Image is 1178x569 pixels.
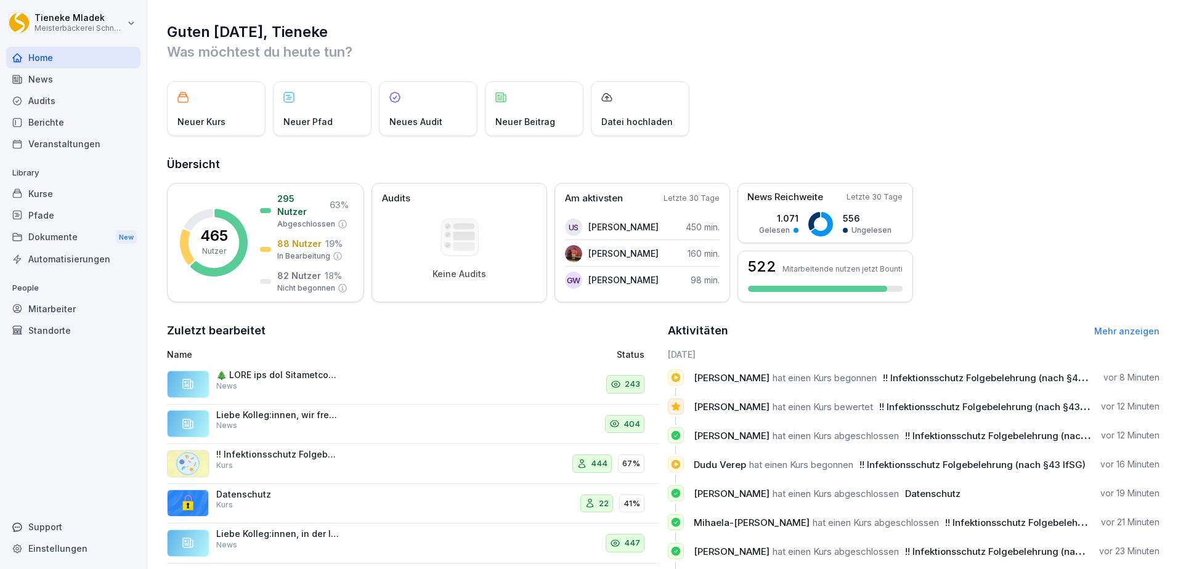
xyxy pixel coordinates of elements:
p: 243 [625,378,640,390]
p: 556 [843,212,892,225]
p: vor 16 Minuten [1100,458,1160,470]
div: Automatisierungen [6,248,140,270]
a: Einstellungen [6,538,140,559]
p: 447 [624,537,640,549]
h1: Guten [DATE], Tieneke [167,22,1160,42]
a: Audits [6,90,140,111]
p: 82 Nutzer [277,269,321,282]
p: Gelesen [759,225,790,236]
p: 41% [624,498,640,510]
p: Mitarbeitende nutzen jetzt Bounti [782,264,903,273]
p: Neues Audit [389,115,442,128]
h2: Zuletzt bearbeitet [167,322,659,339]
a: Berichte [6,111,140,133]
span: hat einen Kurs abgeschlossen [773,546,899,557]
span: hat einen Kurs abgeschlossen [813,517,939,528]
span: !! Infektionsschutz Folgebelehrung (nach §43 IfSG) [879,401,1105,413]
a: Liebe Kolleg:innen, wir freuen uns riesig: Unsere Produkte haben vom Deutschen Brotinstitut insge... [167,405,659,445]
p: Liebe Kolleg:innen, wir freuen uns riesig: Unsere Produkte haben vom Deutschen Brotinstitut insge... [216,410,339,421]
p: News Reichweite [747,190,823,204]
p: [PERSON_NAME] [588,220,659,233]
p: Neuer Pfad [283,115,333,128]
p: Am aktivsten [565,192,623,206]
div: US [565,219,582,236]
p: vor 12 Minuten [1101,429,1160,442]
p: Letzte 30 Tage [664,193,720,204]
span: !! Infektionsschutz Folgebelehrung (nach §43 IfSG) [883,372,1109,384]
p: 404 [624,418,640,430]
div: Support [6,516,140,538]
span: hat einen Kurs abgeschlossen [773,488,899,499]
a: Kurse [6,183,140,204]
span: !! Infektionsschutz Folgebelehrung (nach §43 IfSG) [859,459,1086,470]
p: 465 [200,228,228,243]
p: [PERSON_NAME] [588,247,659,260]
img: jtrrztwhurl1lt2nit6ma5t3.png [167,450,209,477]
p: vor 8 Minuten [1103,371,1160,384]
p: vor 19 Minuten [1100,487,1160,499]
a: News [6,68,140,90]
a: 🎄 LORE ips dol Sitametconsecte! 🎄 Adi Elitse doeiu tem inc Utl – etd mag aliquaen: Admin veni qui... [167,365,659,405]
a: DokumenteNew [6,226,140,249]
p: 444 [591,458,607,470]
h3: 522 [748,259,776,274]
p: 67% [622,458,640,470]
p: 63 % [330,198,349,211]
span: [PERSON_NAME] [694,401,770,413]
span: [PERSON_NAME] [694,430,770,442]
span: [PERSON_NAME] [694,488,770,499]
span: !! Infektionsschutz Folgebelehrung (nach §43 IfSG) [945,517,1171,528]
p: Liebe Kolleg:innen, in der letzten Woche war das Wetter nicht ganz auf unserer Seite 🌦️, aber jet... [216,528,339,539]
div: GW [565,272,582,289]
p: vor 21 Minuten [1101,516,1160,528]
p: Tieneke Mladek [35,13,124,23]
a: DatenschutzKurs2241% [167,484,659,524]
p: Library [6,163,140,183]
a: Pfade [6,204,140,226]
span: !! Infektionsschutz Folgebelehrung (nach §43 IfSG) [905,546,1131,557]
p: 22 [599,498,609,510]
p: Meisterbäckerei Schneckenburger [35,24,124,33]
p: Datei hochladen [601,115,673,128]
a: Liebe Kolleg:innen, in der letzten Woche war das Wetter nicht ganz auf unserer Seite 🌦️, aber jet... [167,523,659,563]
a: Veranstaltungen [6,133,140,155]
p: News [216,539,237,551]
p: Was möchtest du heute tun? [167,42,1160,62]
p: Abgeschlossen [277,219,335,230]
a: Mitarbeiter [6,298,140,320]
span: [PERSON_NAME] [694,546,770,557]
p: 98 min. [691,273,720,286]
span: !! Infektionsschutz Folgebelehrung (nach §43 IfSG) [905,430,1131,442]
p: 19 % [325,237,343,250]
img: gp1n7epbxsf9lzaihqn479zn.png [167,490,209,517]
a: Standorte [6,320,140,341]
p: Ungelesen [851,225,892,236]
p: Keine Audits [433,268,486,280]
p: vor 12 Minuten [1101,400,1160,413]
div: Dokumente [6,226,140,249]
h2: Übersicht [167,156,1160,173]
span: [PERSON_NAME] [694,372,770,384]
h2: Aktivitäten [668,322,728,339]
p: News [216,381,237,392]
p: Status [617,348,644,361]
p: 88 Nutzer [277,237,322,250]
a: Mehr anzeigen [1094,326,1160,336]
p: Nicht begonnen [277,283,335,294]
span: Dudu Verep [694,459,746,470]
p: !! Infektionsschutz Folgebelehrung (nach §43 IfSG) [216,449,339,460]
p: Audits [382,192,410,206]
a: !! Infektionsschutz Folgebelehrung (nach §43 IfSG)Kurs44467% [167,444,659,484]
h6: [DATE] [668,348,1160,361]
img: br47agzvbvfyfdx7msxq45fa.png [565,245,582,262]
p: 450 min. [686,220,720,233]
a: Home [6,47,140,68]
p: Neuer Beitrag [495,115,555,128]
